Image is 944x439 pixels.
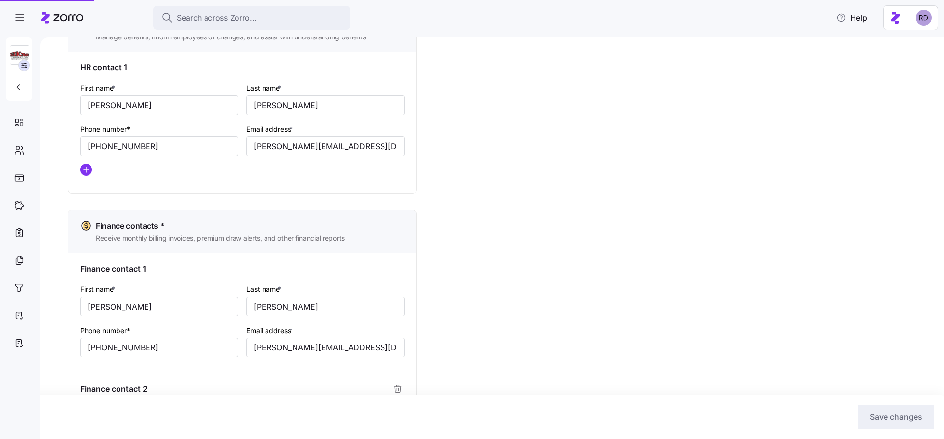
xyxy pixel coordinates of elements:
[80,338,238,357] input: (212) 456-7890
[836,12,867,24] span: Help
[80,284,117,295] label: First name
[246,284,283,295] label: Last name
[96,233,345,243] span: Receive monthly billing invoices, premium draw alerts, and other financial reports
[80,62,127,74] span: HR contact 1
[80,263,146,275] span: Finance contact 1
[80,383,147,395] span: Finance contact 2
[828,8,875,28] button: Help
[246,297,405,316] input: Type last name
[10,46,29,65] img: Employer logo
[80,83,117,94] label: First name
[80,136,238,156] input: (212) 456-7890
[80,95,238,115] input: Type first name
[246,325,295,336] label: Email address
[80,325,130,336] label: Phone number*
[80,297,238,316] input: Type first name
[80,124,130,135] label: Phone number*
[246,338,405,357] input: Type email address
[80,164,92,176] svg: add icon
[870,411,922,423] span: Save changes
[858,405,934,429] button: Save changes
[916,10,932,26] img: 6d862e07fa9c5eedf81a4422c42283ac
[96,220,164,232] span: Finance contacts *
